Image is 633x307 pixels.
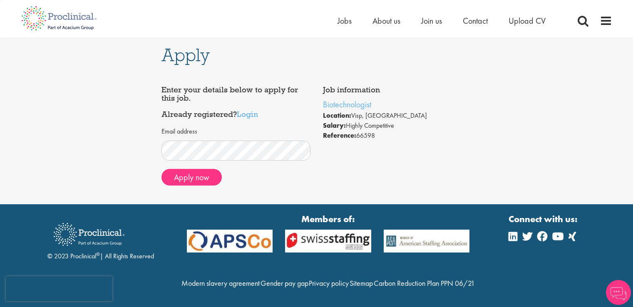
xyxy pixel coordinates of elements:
[323,121,346,130] strong: Salary:
[96,251,100,257] sup: ®
[509,213,579,225] strong: Connect with us:
[187,213,470,225] strong: Members of:
[338,15,352,26] a: Jobs
[606,280,631,305] img: Chatbot
[47,217,131,252] img: Proclinical Recruitment
[237,109,258,119] a: Login
[377,230,476,253] img: APSCo
[161,44,210,66] span: Apply
[372,15,400,26] a: About us
[323,99,371,110] a: Biotechnologist
[323,86,472,94] h4: Job information
[463,15,488,26] a: Contact
[323,121,472,131] li: Highly Competitive
[323,131,356,140] strong: Reference:
[374,278,475,288] a: Carbon Reduction Plan PPN 06/21
[161,169,222,186] button: Apply now
[323,111,472,121] li: Visp, [GEOGRAPHIC_DATA]
[181,278,260,288] a: Modern slavery agreement
[421,15,442,26] a: Join us
[181,230,279,253] img: APSCo
[161,127,197,136] label: Email address
[6,276,112,301] iframe: reCAPTCHA
[279,230,377,253] img: APSCo
[261,278,308,288] a: Gender pay gap
[323,131,472,141] li: 66598
[509,15,546,26] a: Upload CV
[323,111,351,120] strong: Location:
[350,278,373,288] a: Sitemap
[47,217,154,261] div: © 2023 Proclinical | All Rights Reserved
[309,278,349,288] a: Privacy policy
[161,86,310,119] h4: Enter your details below to apply for this job. Already registered?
